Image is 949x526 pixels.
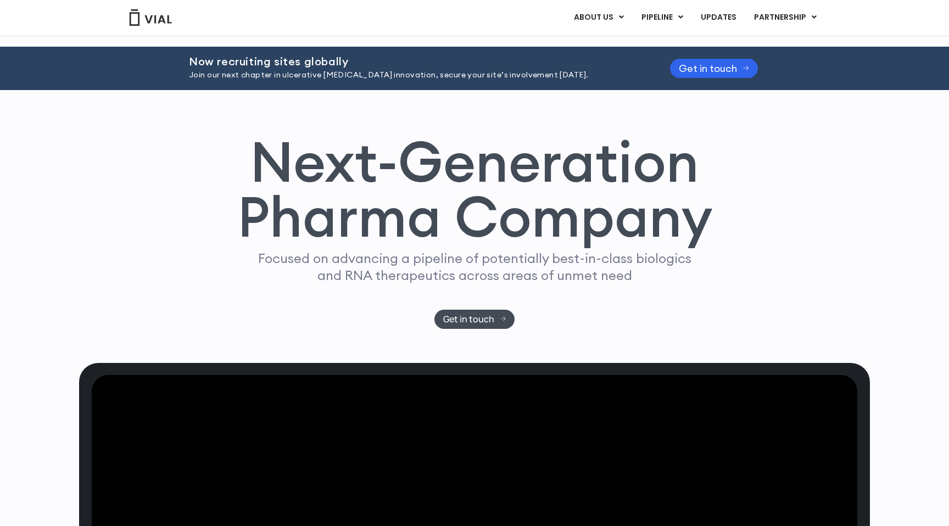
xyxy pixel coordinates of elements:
a: Get in touch [434,310,515,329]
a: Get in touch [670,59,758,78]
p: Join our next chapter in ulcerative [MEDICAL_DATA] innovation, secure your site’s involvement [DA... [189,69,643,81]
a: PARTNERSHIPMenu Toggle [745,8,825,27]
a: ABOUT USMenu Toggle [565,8,632,27]
p: Focused on advancing a pipeline of potentially best-in-class biologics and RNA therapeutics acros... [253,250,696,284]
img: Vial Logo [129,9,172,26]
a: UPDATES [692,8,745,27]
a: PIPELINEMenu Toggle [633,8,691,27]
span: Get in touch [443,315,494,323]
span: Get in touch [679,64,737,72]
h2: Now recruiting sites globally [189,55,643,68]
h1: Next-Generation Pharma Company [237,134,712,245]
